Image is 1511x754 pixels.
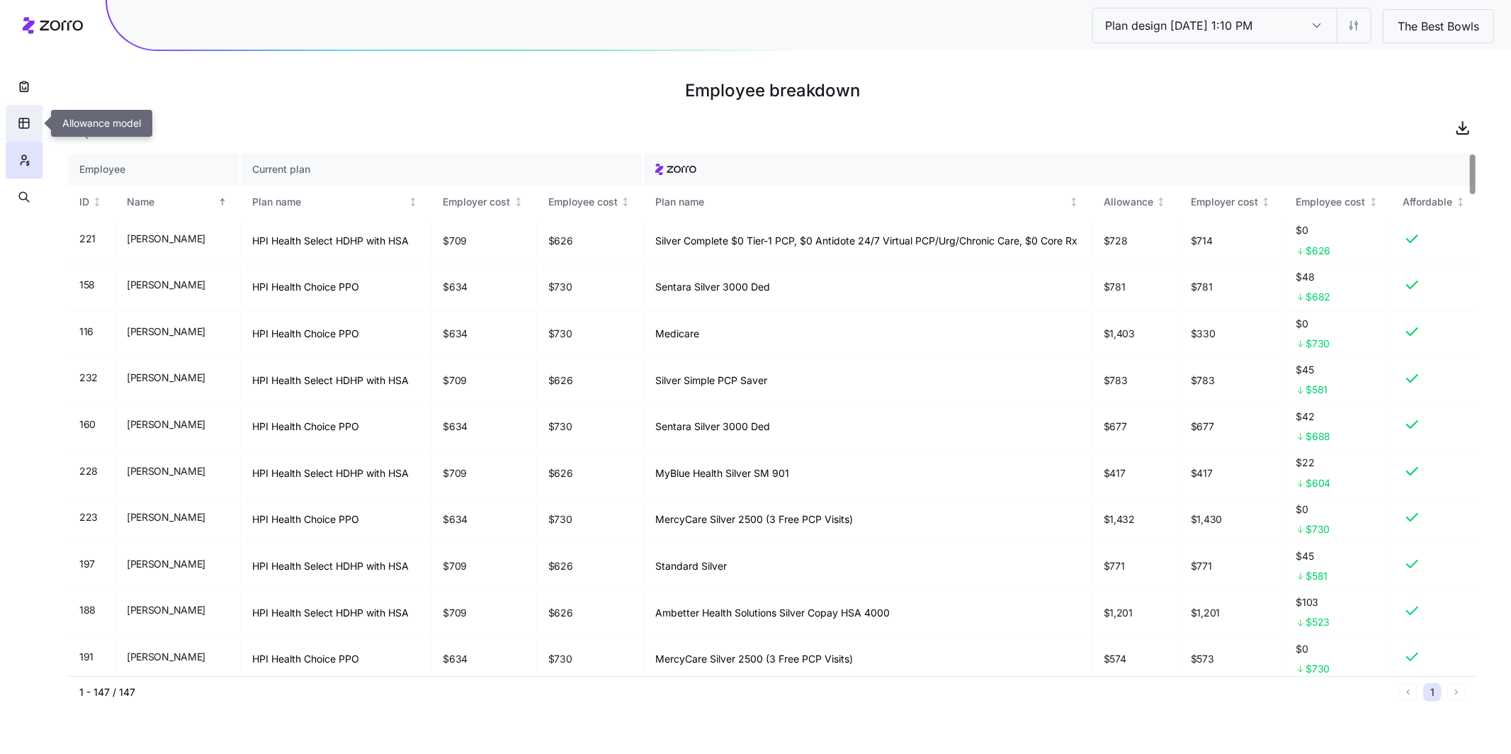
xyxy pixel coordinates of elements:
th: Employee [68,153,241,186]
span: $709 [443,559,467,573]
div: Allowance [1104,194,1154,210]
th: Employer costNot sorted [431,186,536,218]
th: IDNot sorted [68,186,115,218]
span: $709 [443,373,467,388]
th: Plan nameNot sorted [241,186,432,218]
div: Name [127,194,215,210]
span: The Best Bowls [1386,18,1490,35]
th: NameSorted ascending [115,186,241,218]
div: Not sorted [621,197,630,207]
span: $730 [548,652,572,666]
td: HPI Health Select HDHP with HSA [241,218,432,264]
span: $1,430 [1191,512,1222,527]
th: Employer costNot sorted [1179,186,1284,218]
div: Employee cost [548,194,618,210]
td: MercyCare Silver 2500 (3 Free PCP Visits) [644,636,1092,683]
span: $634 [443,280,468,294]
td: Medicare [644,311,1092,358]
span: $730 [548,280,572,294]
span: $45 [1296,363,1379,377]
span: $45 [1296,549,1379,563]
td: HPI Health Choice PPO [241,404,432,451]
span: $103 [1296,595,1379,609]
div: Not sorted [1069,197,1079,207]
span: $417 [1191,466,1213,480]
div: Not sorted [1156,197,1166,207]
td: HPI Health Choice PPO [241,311,432,358]
span: $709 [443,234,467,248]
span: [PERSON_NAME] [127,464,205,478]
span: $574 [1104,652,1126,666]
span: $634 [443,327,468,341]
div: Plan name [252,194,406,210]
span: $783 [1191,373,1215,388]
span: 197 [79,557,95,571]
span: 188 [79,603,96,617]
div: Employer cost [1191,194,1259,210]
span: $581 [1306,569,1328,583]
span: $634 [443,420,468,434]
div: ID [79,194,89,210]
td: MercyCare Silver 2500 (3 Free PCP Visits) [644,497,1092,544]
span: [PERSON_NAME] [127,557,205,571]
span: $783 [1104,373,1128,388]
td: HPI Health Select HDHP with HSA [241,590,432,636]
span: $688 [1306,429,1330,444]
div: Employer cost [443,194,511,210]
td: MyBlue Health Silver SM 901 [644,450,1092,497]
div: Not sorted [1261,197,1271,207]
span: $677 [1104,420,1127,434]
span: [PERSON_NAME] [127,278,205,292]
span: $714 [1191,234,1213,248]
span: $523 [1306,615,1330,629]
span: $0 [1296,223,1379,237]
span: $634 [443,512,468,527]
span: 160 [79,417,96,432]
span: [PERSON_NAME] [127,417,205,432]
span: $626 [548,234,573,248]
span: $573 [1191,652,1214,666]
span: $626 [1306,244,1330,258]
td: HPI Health Select HDHP with HSA [241,357,432,404]
span: $626 [548,373,573,388]
th: Plan nameNot sorted [644,186,1092,218]
button: Previous page [1399,683,1417,702]
span: $781 [1191,280,1213,294]
span: [PERSON_NAME] [127,510,205,524]
span: 158 [79,278,95,292]
span: $330 [1191,327,1216,341]
span: $626 [548,559,573,573]
span: $0 [1296,317,1379,331]
div: Affordable [1403,194,1454,210]
span: $730 [548,420,572,434]
span: $626 [548,606,573,620]
span: $0 [1296,502,1379,517]
button: Next page [1447,683,1466,702]
td: Sentara Silver 3000 Ded [644,264,1092,311]
div: Not sorted [1456,197,1466,207]
span: [PERSON_NAME] [127,650,205,664]
span: $0 [1296,642,1379,656]
th: Employee costNot sorted [537,186,644,218]
div: Employee cost [1296,194,1366,210]
span: $730 [548,327,572,341]
div: Not sorted [514,197,524,207]
span: $581 [1306,383,1328,397]
span: $682 [1306,290,1330,304]
td: Sentara Silver 3000 Ded [644,404,1092,451]
span: $709 [443,466,467,480]
span: $771 [1104,559,1125,573]
span: $709 [443,606,467,620]
span: $1,201 [1104,606,1133,620]
button: Settings [1337,9,1371,43]
span: [PERSON_NAME] [127,603,205,617]
span: 221 [79,232,96,246]
span: [PERSON_NAME] [127,371,205,385]
span: $781 [1104,280,1126,294]
span: $1,403 [1104,327,1135,341]
span: $730 [1306,522,1330,536]
td: HPI Health Choice PPO [241,497,432,544]
th: Employee costNot sorted [1284,186,1391,218]
th: AllowanceNot sorted [1092,186,1179,218]
span: 223 [79,510,98,524]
